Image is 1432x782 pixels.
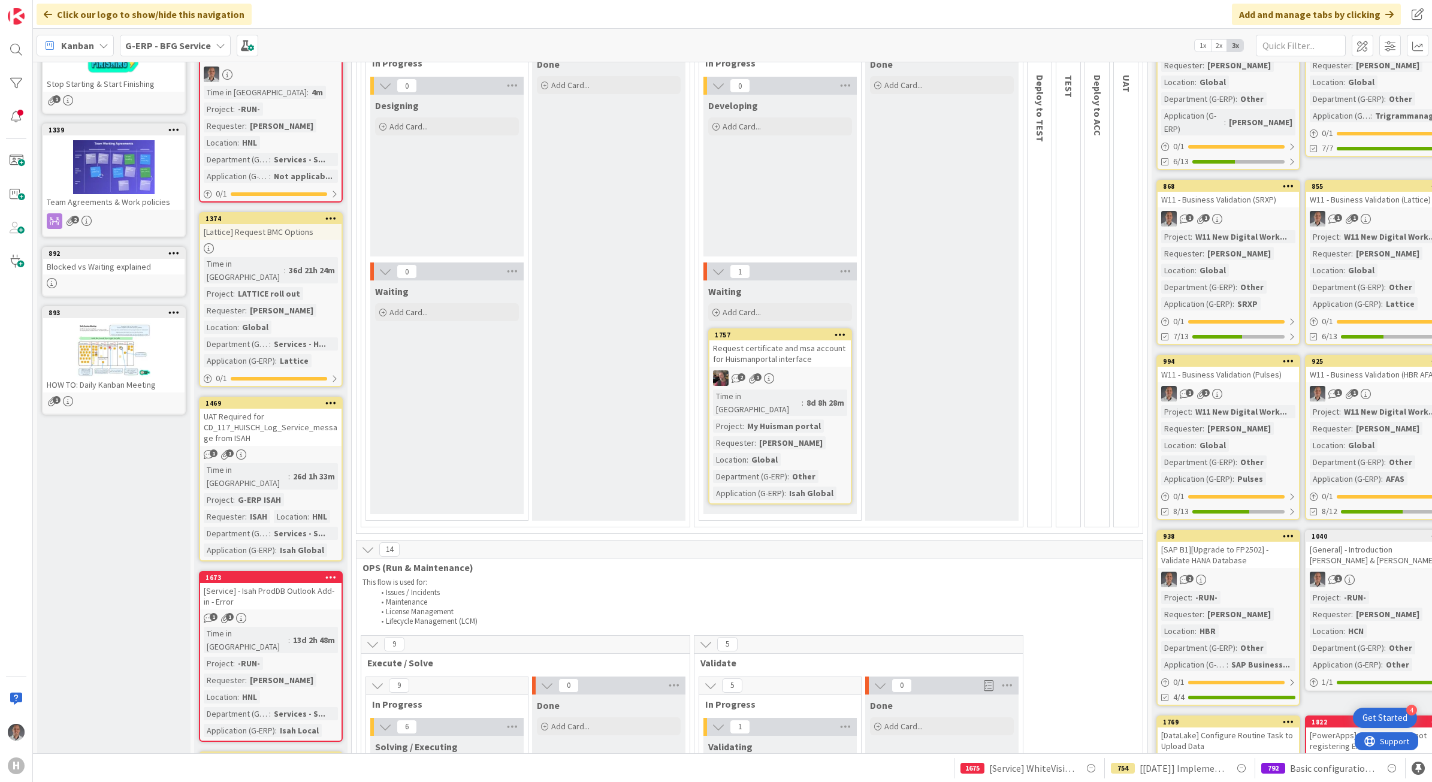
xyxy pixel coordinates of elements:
[288,470,290,483] span: :
[1197,264,1229,277] div: Global
[200,572,342,609] div: 1673[Service] - Isah ProdDB Outlook Add-in - Error
[1186,214,1194,222] span: 1
[43,307,185,392] div: 893HOW TO: Daily Kanban Meeting
[1191,230,1192,243] span: :
[1158,489,1299,504] div: 0/1
[1345,439,1377,452] div: Global
[1204,608,1274,621] div: [PERSON_NAME]
[204,102,233,116] div: Project
[1192,591,1220,604] div: -RUN-
[235,493,284,506] div: G-ERP ISAH
[271,170,336,183] div: Not applicab...
[1234,297,1261,310] div: SRXP
[738,373,745,381] span: 2
[200,572,342,583] div: 1673
[389,121,428,132] span: Add Card...
[1334,389,1342,397] span: 1
[1310,280,1384,294] div: Department (G-ERP)
[1381,297,1383,310] span: :
[1310,297,1381,310] div: Application (G-ERP)
[884,80,923,90] span: Add Card...
[247,119,316,132] div: [PERSON_NAME]
[43,259,185,274] div: Blocked vs Waiting explained
[1158,386,1299,401] div: PS
[1161,109,1224,135] div: Application (G-ERP)
[1156,355,1300,520] a: 994W11 - Business Validation (Pulses)PSProject:W11 New Digital Work...Requester:[PERSON_NAME]Loca...
[1163,532,1299,541] div: 938
[1237,92,1267,105] div: Other
[1232,297,1234,310] span: :
[199,397,343,561] a: 1469UAT Required for CD_117_HUISCH_Log_Service_message from ISAHTime in [GEOGRAPHIC_DATA]:26d 1h ...
[1158,211,1299,227] div: PS
[1351,59,1353,72] span: :
[206,215,342,223] div: 1374
[1310,76,1343,89] div: Location
[1322,142,1333,155] span: 7/7
[789,470,818,483] div: Other
[1383,472,1407,485] div: AFAS
[1161,59,1203,72] div: Requester
[756,436,826,449] div: [PERSON_NAME]
[1158,181,1299,192] div: 868
[204,304,245,317] div: Requester
[747,453,748,466] span: :
[199,25,343,203] a: [Exchange] User mailbox is not receiving local SMTP messagesPSTime in [GEOGRAPHIC_DATA]:4mProject...
[206,399,342,407] div: 1469
[1386,280,1415,294] div: Other
[200,371,342,386] div: 0/1
[43,76,185,92] div: Stop Starting & Start Finishing
[1158,572,1299,587] div: PS
[245,510,247,523] span: :
[1173,330,1189,343] span: 7/13
[1310,422,1351,435] div: Requester
[786,487,836,500] div: Isah Global
[271,337,329,351] div: Services - H...
[713,487,784,500] div: Application (G-ERP)
[1202,214,1210,222] span: 1
[1310,455,1384,469] div: Department (G-ERP)
[237,136,239,149] span: :
[742,419,744,433] span: :
[204,463,288,490] div: Time in [GEOGRAPHIC_DATA]
[1197,76,1229,89] div: Global
[204,287,233,300] div: Project
[744,419,824,433] div: My Huisman portal
[275,354,277,367] span: :
[1322,505,1337,518] span: 8/12
[1161,247,1203,260] div: Requester
[708,328,852,505] a: 1757Request certificate and msa account for Huismanportal interfaceBFTime in [GEOGRAPHIC_DATA]:8d...
[200,213,342,240] div: 1374[Lattice] Request BMC Options
[1158,314,1299,329] div: 0/1
[49,309,185,317] div: 893
[245,304,247,317] span: :
[1310,92,1384,105] div: Department (G-ERP)
[235,102,263,116] div: -RUN-
[1345,264,1377,277] div: Global
[1195,264,1197,277] span: :
[1370,109,1372,122] span: :
[237,321,239,334] span: :
[1235,92,1237,105] span: :
[53,95,61,103] span: 1
[1158,542,1299,568] div: [SAP B1][Upgrade to FP2502] - Validate HANA Database
[1161,472,1232,485] div: Application (G-ERP)
[1339,230,1341,243] span: :
[277,544,327,557] div: Isah Global
[1161,76,1195,89] div: Location
[803,396,847,409] div: 8d 8h 28m
[754,436,756,449] span: :
[269,527,271,540] span: :
[233,287,235,300] span: :
[239,321,271,334] div: Global
[1384,92,1386,105] span: :
[42,306,186,415] a: 893HOW TO: Daily Kanban Meeting
[204,321,237,334] div: Location
[1158,192,1299,207] div: W11 - Business Validation (SRXP)
[290,470,338,483] div: 26d 1h 33m
[61,38,94,53] span: Kanban
[216,372,227,385] span: 0 / 1
[1197,439,1229,452] div: Global
[1204,59,1274,72] div: [PERSON_NAME]
[787,470,789,483] span: :
[1156,180,1300,345] a: 868W11 - Business Validation (SRXP)PSProject:W11 New Digital Work...Requester:[PERSON_NAME]Locati...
